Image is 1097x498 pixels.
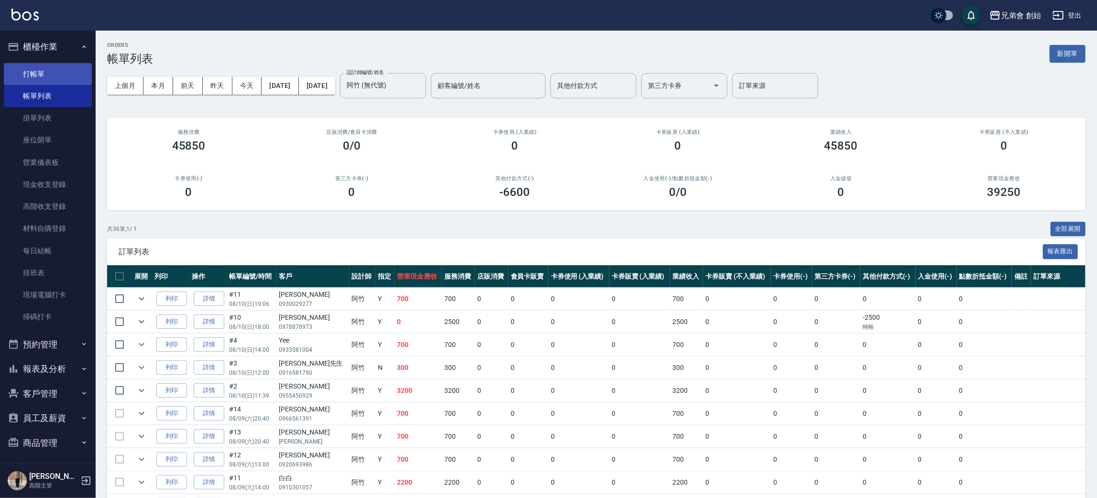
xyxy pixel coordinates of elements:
[508,402,548,425] td: 0
[445,129,585,135] h2: 卡券使用 (入業績)
[771,357,812,379] td: 0
[349,185,355,199] h3: 0
[987,185,1021,199] h3: 39250
[134,406,149,421] button: expand row
[349,402,375,425] td: 阿竹
[186,185,192,199] h3: 0
[548,311,609,333] td: 0
[771,334,812,356] td: 0
[375,402,395,425] td: Y
[375,357,395,379] td: N
[670,334,703,356] td: 700
[1043,247,1078,256] a: 報表匯出
[860,448,916,471] td: 0
[227,425,276,448] td: #13
[107,42,153,48] h2: ORDERS
[771,265,812,288] th: 卡券使用(-)
[703,288,771,310] td: 0
[957,357,1012,379] td: 0
[349,448,375,471] td: 阿竹
[203,77,232,95] button: 昨天
[670,402,703,425] td: 700
[134,314,149,329] button: expand row
[670,357,703,379] td: 300
[349,288,375,310] td: 阿竹
[442,311,475,333] td: 2500
[349,425,375,448] td: 阿竹
[986,6,1045,25] button: 兄弟會 創始
[4,262,92,284] a: 排班表
[916,265,957,288] th: 入金使用(-)
[475,425,508,448] td: 0
[194,406,224,421] a: 詳情
[608,175,748,182] h2: 入金使用(-) /點數折抵金額(-)
[229,346,274,354] p: 08/10 (日) 14:00
[670,471,703,494] td: 2200
[771,402,812,425] td: 0
[916,357,957,379] td: 0
[395,357,442,379] td: 300
[194,452,224,467] a: 詳情
[957,425,1012,448] td: 0
[8,471,27,490] img: Person
[152,265,189,288] th: 列印
[1050,49,1086,58] a: 新開單
[229,391,274,400] p: 08/10 (日) 11:39
[1043,244,1078,259] button: 報表匯出
[445,175,585,182] h2: 其他付款方式(-)
[4,431,92,455] button: 商品管理
[771,288,812,310] td: 0
[4,107,92,129] a: 掛單列表
[609,425,670,448] td: 0
[508,334,548,356] td: 0
[703,425,771,448] td: 0
[609,471,670,494] td: 0
[395,265,442,288] th: 營業現金應收
[156,429,187,444] button: 列印
[11,9,39,21] img: Logo
[916,288,957,310] td: 0
[548,379,609,402] td: 0
[194,429,224,444] a: 詳情
[1031,265,1086,288] th: 訂單來源
[134,429,149,444] button: expand row
[107,77,143,95] button: 上個月
[703,311,771,333] td: 0
[119,129,259,135] h3: 服務消費
[442,265,475,288] th: 服務消費
[4,195,92,217] a: 高階收支登錄
[134,337,149,352] button: expand row
[279,368,347,377] p: 0916581790
[508,288,548,310] td: 0
[4,173,92,195] a: 現金收支登錄
[279,381,347,391] div: [PERSON_NAME]
[395,448,442,471] td: 700
[279,290,347,300] div: [PERSON_NAME]
[227,448,276,471] td: #12
[670,379,703,402] td: 3200
[229,414,274,423] p: 08/09 (六) 20:40
[916,471,957,494] td: 0
[609,357,670,379] td: 0
[262,77,298,95] button: [DATE]
[703,357,771,379] td: 0
[442,334,475,356] td: 700
[156,452,187,467] button: 列印
[189,265,227,288] th: 操作
[548,265,609,288] th: 卡券使用 (入業績)
[279,313,347,323] div: [PERSON_NAME]
[156,292,187,306] button: 列印
[227,265,276,288] th: 帳單編號/時間
[669,185,687,199] h3: 0 /0
[860,265,916,288] th: 其他付款方式(-)
[229,437,274,446] p: 08/09 (六) 20:40
[703,402,771,425] td: 0
[824,139,858,152] h3: 45850
[395,425,442,448] td: 700
[276,265,349,288] th: 客戶
[508,311,548,333] td: 0
[771,471,812,494] td: 0
[375,425,395,448] td: Y
[395,334,442,356] td: 700
[957,288,1012,310] td: 0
